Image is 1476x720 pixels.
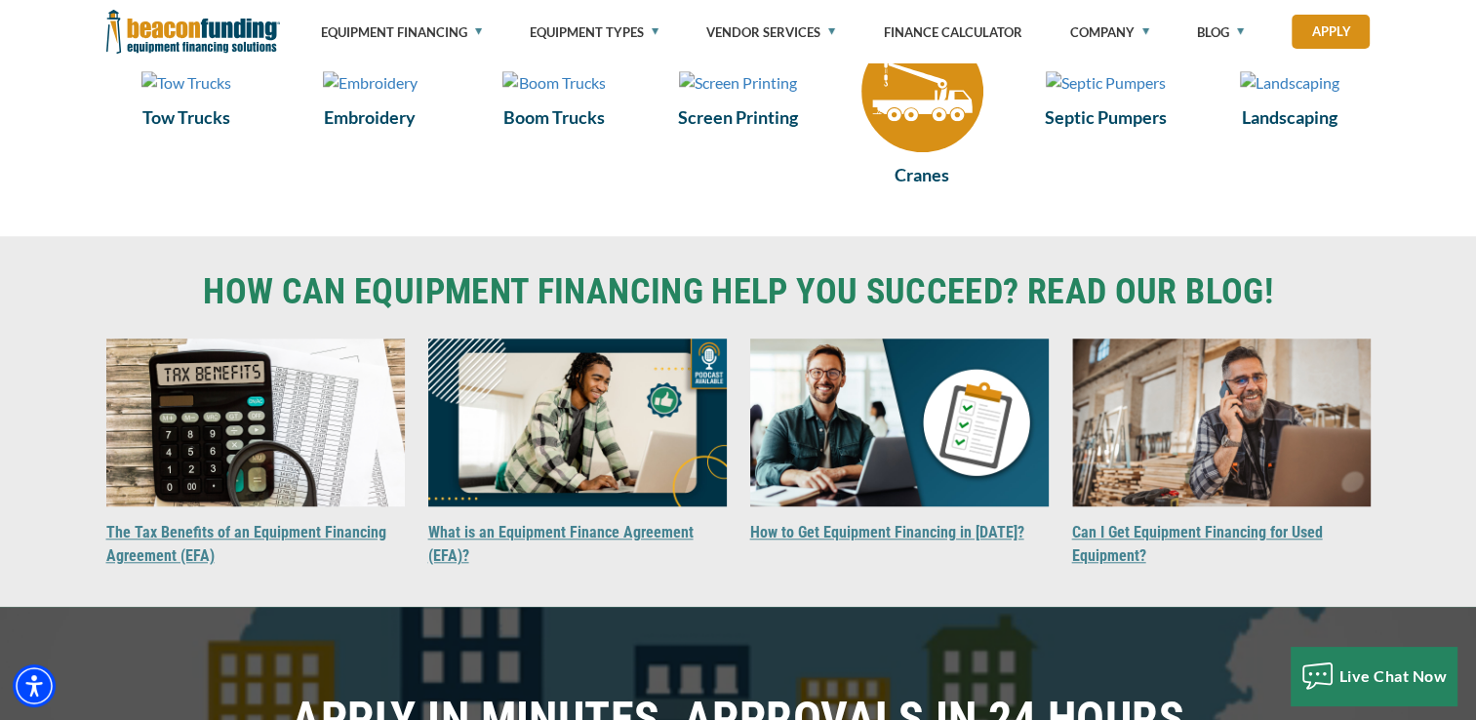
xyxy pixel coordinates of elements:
[1025,104,1186,130] a: Septic Pumpers
[750,523,1024,541] a: How to Get Equipment Financing in [DATE]?
[1210,69,1371,95] a: Landscaping
[1072,339,1371,506] img: Can I Get Equipment Financing for Used Equipment?
[106,104,267,130] a: Tow Trucks
[106,523,386,565] a: The Tax Benefits of an Equipment Financing Agreement (EFA)
[658,104,818,130] a: Screen Printing
[13,664,56,707] div: Accessibility Menu
[1046,71,1166,95] img: Septic Pumpers
[474,69,635,95] a: Boom Trucks
[323,71,418,95] img: Embroidery
[1240,71,1339,95] img: Landscaping
[474,104,635,130] a: Boom Trucks
[290,69,451,95] a: Embroidery
[1072,523,1323,565] a: Can I Get Equipment Financing for Used Equipment?
[1210,104,1371,130] a: Landscaping
[842,69,1003,152] a: Cranes
[842,162,1003,187] a: Cranes
[658,69,818,95] a: Screen Printing
[106,339,405,506] img: The Tax Benefits of an Equipment Financing Agreement (EFA)
[106,275,1371,309] a: HOW CAN EQUIPMENT FINANCING HELP YOU SUCCEED? READ OUR BLOG!
[290,104,451,130] a: Embroidery
[750,339,1049,506] img: How to Get Equipment Financing in 2025?
[141,71,231,95] img: Tow Trucks
[106,69,267,95] a: Tow Trucks
[428,523,694,565] a: What is an Equipment Finance Agreement (EFA)?
[428,339,727,506] img: What is an Equipment Finance Agreement (EFA)?
[1292,15,1370,49] a: Apply
[1339,666,1448,685] span: Live Chat Now
[679,71,797,95] img: Screen Printing
[1291,647,1457,705] button: Live Chat Now
[502,71,605,95] img: Boom Trucks
[1025,69,1186,95] a: Septic Pumpers
[861,30,983,152] img: Cranes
